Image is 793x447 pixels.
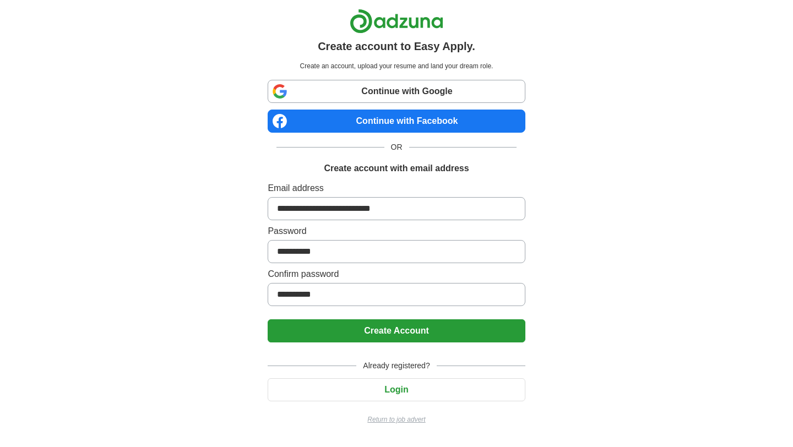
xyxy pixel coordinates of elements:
[268,182,525,195] label: Email address
[268,268,525,281] label: Confirm password
[268,110,525,133] a: Continue with Facebook
[270,61,523,71] p: Create an account, upload your resume and land your dream role.
[384,141,409,153] span: OR
[318,38,475,54] h1: Create account to Easy Apply.
[268,385,525,394] a: Login
[268,378,525,401] button: Login
[350,9,443,34] img: Adzuna logo
[268,319,525,342] button: Create Account
[268,80,525,103] a: Continue with Google
[324,162,469,175] h1: Create account with email address
[268,225,525,238] label: Password
[268,415,525,424] a: Return to job advert
[356,360,436,372] span: Already registered?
